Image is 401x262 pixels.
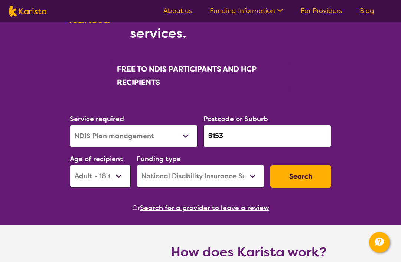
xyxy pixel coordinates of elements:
a: About us [163,6,192,15]
input: Type [203,125,331,147]
b: FREE TO NDIS PARTICIPANTS AND HCP RECIPIENTS [117,64,256,87]
button: Search [270,165,331,188]
label: Age of recipient [70,155,123,163]
img: Karista logo [9,6,46,17]
a: For Providers [301,6,342,15]
a: Blog [360,6,374,15]
label: Postcode or Suburb [203,115,268,123]
button: Channel Menu [369,232,390,253]
label: Funding type [137,155,181,163]
button: Search for a provider to leave a review [140,202,269,213]
h1: How does Karista work? [171,243,327,261]
span: Or [132,202,140,213]
label: Service required [70,115,124,123]
a: Funding Information [210,6,283,15]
